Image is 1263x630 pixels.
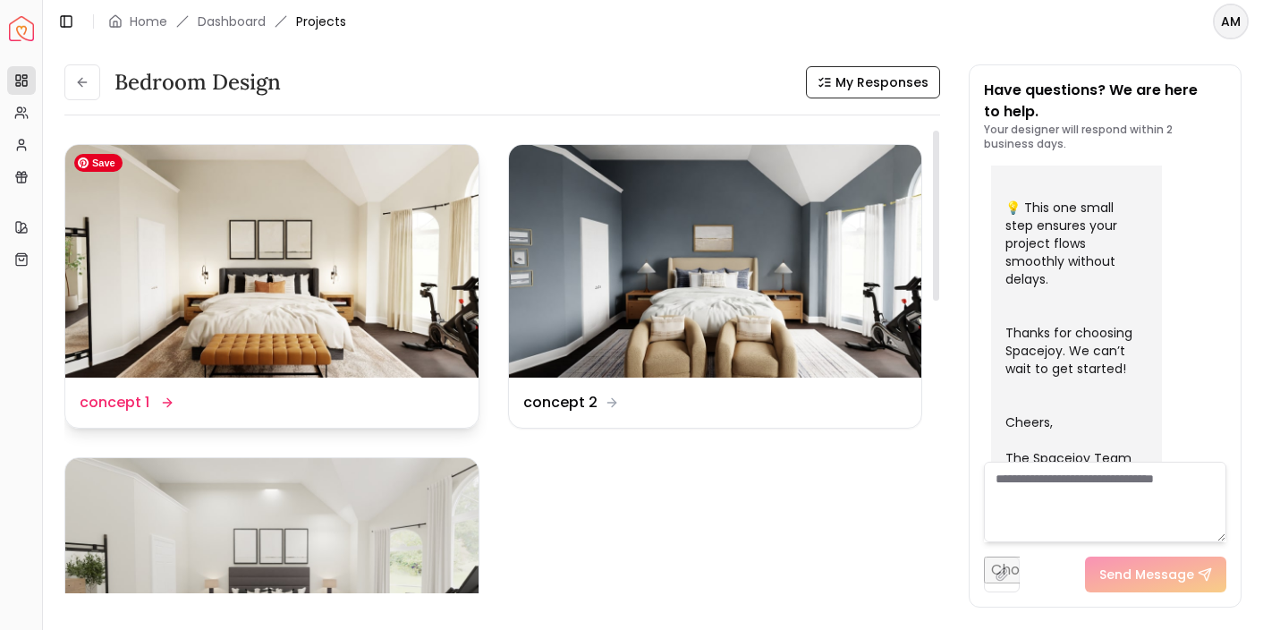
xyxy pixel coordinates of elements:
[508,144,923,429] a: concept 2concept 2
[509,145,922,378] img: concept 2
[130,13,167,30] a: Home
[80,392,149,413] dd: concept 1
[835,73,928,91] span: My Responses
[9,16,34,41] a: Spacejoy
[64,144,479,429] a: concept 1concept 1
[984,123,1226,151] p: Your designer will respond within 2 business days.
[74,154,123,172] span: Save
[198,13,266,30] a: Dashboard
[108,13,346,30] nav: breadcrumb
[1215,5,1247,38] span: AM
[1213,4,1249,39] button: AM
[65,145,479,378] img: concept 1
[523,392,598,413] dd: concept 2
[296,13,346,30] span: Projects
[806,66,940,98] button: My Responses
[984,80,1226,123] p: Have questions? We are here to help.
[9,16,34,41] img: Spacejoy Logo
[114,68,281,97] h3: Bedroom design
